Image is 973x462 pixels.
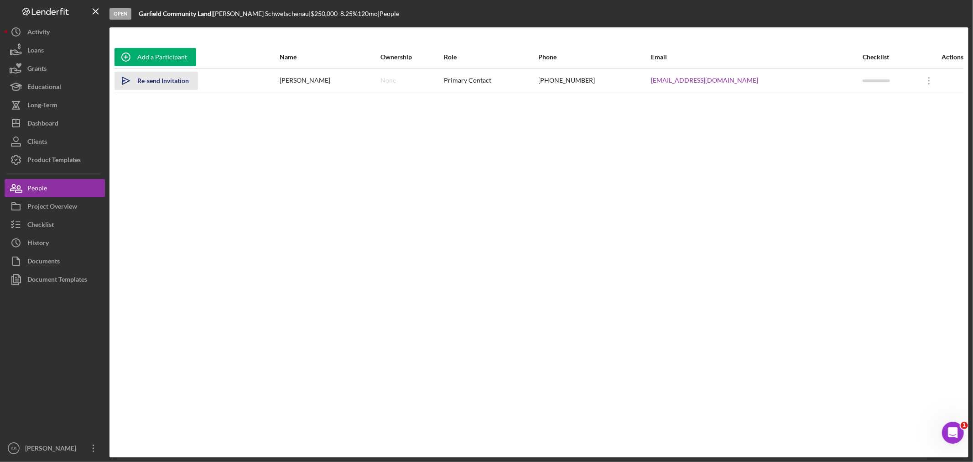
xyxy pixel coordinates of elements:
button: Checklist [5,215,105,234]
button: Educational [5,78,105,96]
iframe: Intercom live chat [942,422,964,444]
div: People [27,179,47,199]
div: Grants [27,59,47,80]
div: Documents [27,252,60,273]
div: Role [444,53,537,61]
b: Garfield Community Land [139,10,211,17]
button: Documents [5,252,105,270]
span: 1 [961,422,968,429]
div: Phone [539,53,650,61]
div: 8.25 % [340,10,358,17]
div: Open [109,8,131,20]
div: Long-Term [27,96,57,116]
div: [PHONE_NUMBER] [539,69,650,92]
div: Primary Contact [444,69,537,92]
button: Project Overview [5,197,105,215]
button: Long-Term [5,96,105,114]
div: Name [280,53,380,61]
div: Add a Participant [137,48,187,66]
text: SS [11,446,17,451]
a: [EMAIL_ADDRESS][DOMAIN_NAME] [651,77,758,84]
button: People [5,179,105,197]
div: Dashboard [27,114,58,135]
span: $250,000 [311,10,338,17]
div: Actions [918,53,963,61]
div: Checklist [27,215,54,236]
div: Email [651,53,862,61]
div: Re-send Invitation [137,72,189,90]
div: Document Templates [27,270,87,291]
button: Add a Participant [114,48,196,66]
div: 120 mo [358,10,378,17]
button: Activity [5,23,105,41]
button: Clients [5,132,105,151]
button: Loans [5,41,105,59]
div: | [139,10,213,17]
div: Loans [27,41,44,62]
button: Document Templates [5,270,105,289]
div: Checklist [863,53,917,61]
div: Ownership [380,53,443,61]
div: | People [378,10,399,17]
button: History [5,234,105,252]
div: Activity [27,23,50,43]
div: [PERSON_NAME] Schwetschenau | [213,10,311,17]
div: Project Overview [27,197,77,218]
div: None [380,77,396,84]
button: Grants [5,59,105,78]
div: Educational [27,78,61,98]
button: Re-send Invitation [114,72,198,90]
div: [PERSON_NAME] [23,439,82,460]
div: Clients [27,132,47,153]
button: SS[PERSON_NAME] [5,439,105,457]
button: Dashboard [5,114,105,132]
div: History [27,234,49,254]
div: Product Templates [27,151,81,171]
div: [PERSON_NAME] [280,69,380,92]
button: Product Templates [5,151,105,169]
